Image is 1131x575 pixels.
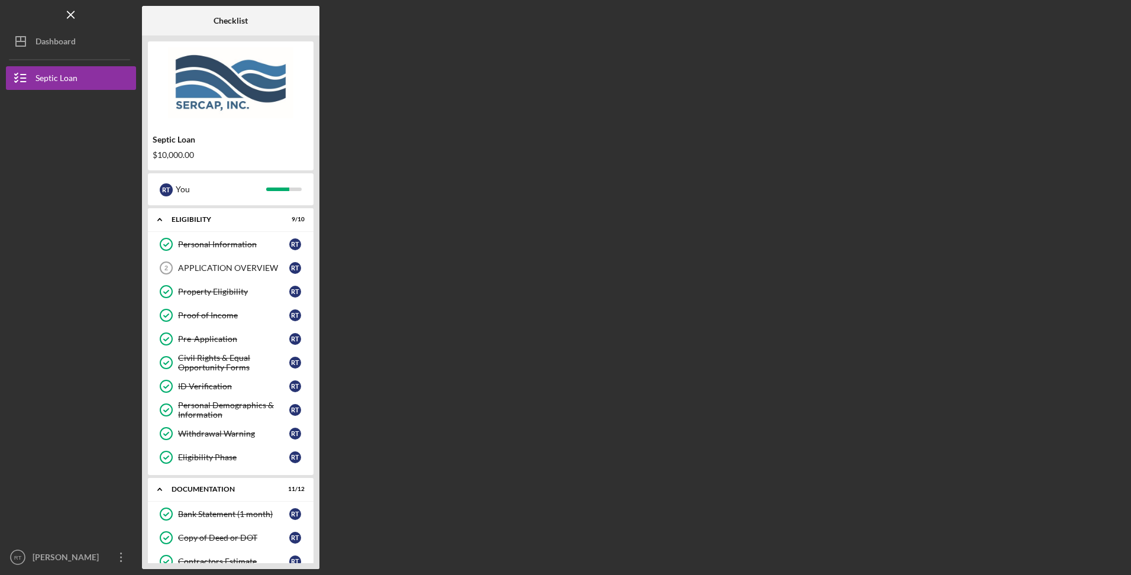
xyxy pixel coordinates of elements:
a: Withdrawal WarningRT [154,422,308,445]
div: Contractors Estimate [178,557,289,566]
b: Checklist [214,16,248,25]
a: Eligibility PhaseRT [154,445,308,469]
div: Withdrawal Warning [178,429,289,438]
a: Property EligibilityRT [154,280,308,303]
tspan: 2 [164,264,168,272]
a: Bank Statement (1 month)RT [154,502,308,526]
div: Eligibility Phase [178,453,289,462]
div: Septic Loan [35,66,77,93]
div: R T [289,262,301,274]
div: Civil Rights & Equal Opportunity Forms [178,353,289,372]
div: R T [289,555,301,567]
div: R T [289,286,301,298]
a: Personal InformationRT [154,232,308,256]
div: ID Verification [178,382,289,391]
div: Proof of Income [178,311,289,320]
button: Septic Loan [6,66,136,90]
div: Property Eligibility [178,287,289,296]
a: ID VerificationRT [154,374,308,398]
div: 9 / 10 [283,216,305,223]
div: Bank Statement (1 month) [178,509,289,519]
a: Pre-ApplicationRT [154,327,308,351]
div: R T [289,380,301,392]
a: Proof of IncomeRT [154,303,308,327]
img: Product logo [148,47,314,118]
div: 11 / 12 [283,486,305,493]
div: Personal Demographics & Information [178,400,289,419]
div: [PERSON_NAME] [30,545,106,572]
div: You [176,179,266,199]
div: R T [289,451,301,463]
div: Dashboard [35,30,76,56]
div: R T [160,183,173,196]
div: APPLICATION OVERVIEW [178,263,289,273]
a: Civil Rights & Equal Opportunity FormsRT [154,351,308,374]
div: Septic Loan [153,135,309,144]
a: Contractors EstimateRT [154,550,308,573]
button: RT[PERSON_NAME] [6,545,136,569]
div: R T [289,309,301,321]
div: Eligibility [172,216,275,223]
div: R T [289,404,301,416]
div: R T [289,532,301,544]
div: Pre-Application [178,334,289,344]
a: 2APPLICATION OVERVIEWRT [154,256,308,280]
div: $10,000.00 [153,150,309,160]
button: Dashboard [6,30,136,53]
div: R T [289,357,301,369]
a: Copy of Deed or DOTRT [154,526,308,550]
div: R T [289,333,301,345]
a: Personal Demographics & InformationRT [154,398,308,422]
text: RT [14,554,22,561]
div: R T [289,508,301,520]
div: Personal Information [178,240,289,249]
div: R T [289,428,301,440]
div: Documentation [172,486,275,493]
div: Copy of Deed or DOT [178,533,289,542]
div: R T [289,238,301,250]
